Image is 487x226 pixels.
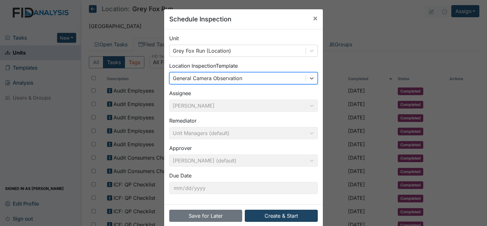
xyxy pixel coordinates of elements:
button: Create & Start [245,210,318,222]
button: Save for Later [169,210,242,222]
div: General Camera Observation [173,74,242,82]
h5: Schedule Inspection [169,14,231,24]
button: Close [308,9,323,27]
label: Approver [169,144,192,152]
label: Due Date [169,172,192,179]
label: Location Inspection Template [169,62,238,70]
div: Grey Fox Run (Location) [173,47,231,55]
span: × [313,13,318,23]
label: Assignee [169,89,191,97]
label: Remediator [169,117,197,124]
label: Unit [169,34,179,42]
